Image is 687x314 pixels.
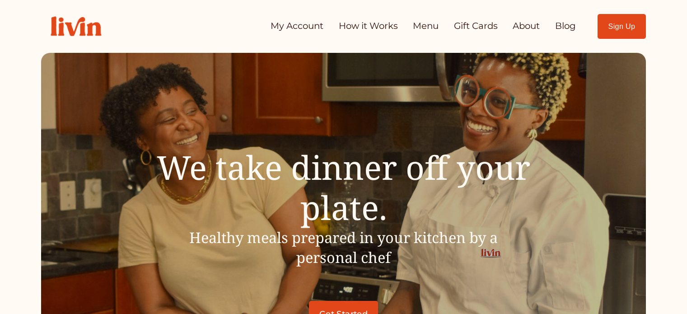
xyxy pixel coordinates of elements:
a: Sign Up [598,14,646,39]
img: Livin [41,7,111,46]
a: Menu [413,17,439,35]
span: Healthy meals prepared in your kitchen by a personal chef [189,227,498,267]
a: My Account [271,17,323,35]
a: How it Works [339,17,398,35]
span: We take dinner off your plate. [157,145,539,230]
a: Blog [555,17,576,35]
a: About [513,17,540,35]
a: Gift Cards [454,17,498,35]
